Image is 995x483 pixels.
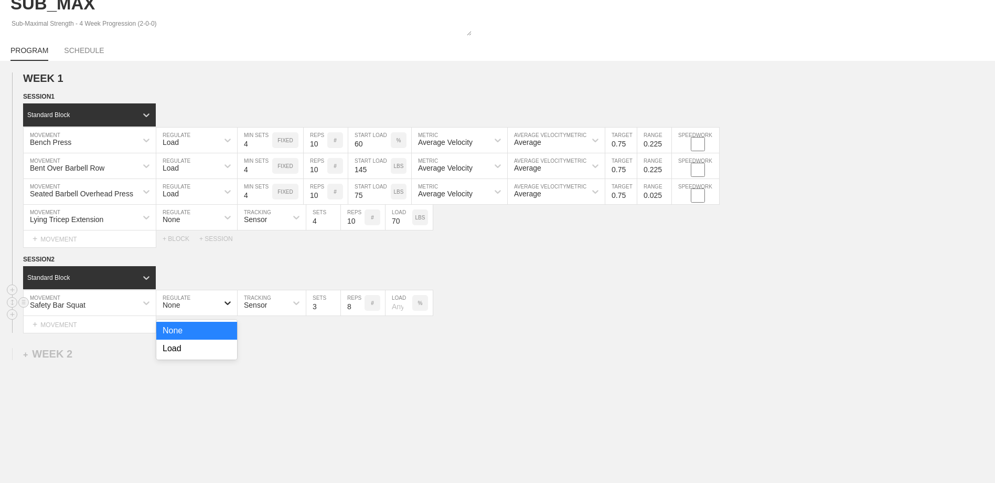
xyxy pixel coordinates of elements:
[156,340,237,358] div: Load
[27,111,70,119] div: Standard Block
[10,46,48,61] a: PROGRAM
[163,164,179,172] div: Load
[23,350,28,359] span: +
[33,320,37,329] span: +
[23,93,55,100] span: SESSION 1
[163,301,180,309] div: None
[30,215,103,224] div: Lying Tricep Extension
[277,189,293,195] p: FIXED
[156,322,237,340] div: None
[514,138,541,146] div: Average
[27,274,70,281] div: Standard Block
[23,230,156,248] div: MOVEMENT
[386,205,412,230] input: Any
[418,190,473,198] div: Average Velocity
[23,72,63,84] span: WEEK 1
[943,433,995,483] iframe: Chat Widget
[10,19,472,36] textarea: Sub-Maximal Strength - 4 Week Progression (2-0-0)
[244,215,267,224] div: Sensor
[33,234,37,243] span: +
[30,301,85,309] div: Safety Bar Squat
[334,138,337,143] p: #
[244,301,267,309] div: Sensor
[418,300,423,306] p: %
[394,189,404,195] p: LBS
[415,215,425,220] p: LBS
[371,300,374,306] p: #
[163,190,179,198] div: Load
[199,235,241,243] div: + SESSION
[163,138,179,146] div: Load
[386,290,412,316] input: Any
[394,163,404,169] p: LBS
[30,190,133,198] div: Seated Barbell Overhead Press
[397,138,401,143] p: %
[348,153,391,178] input: Any
[23,316,156,333] div: MOVEMENT
[514,164,541,172] div: Average
[348,128,391,153] input: Any
[30,138,71,146] div: Bench Press
[163,235,199,243] div: + BLOCK
[30,164,104,172] div: Bent Over Barbell Row
[418,138,473,146] div: Average Velocity
[371,215,374,220] p: #
[277,163,293,169] p: FIXED
[23,348,72,360] div: WEEK 2
[277,138,293,143] p: FIXED
[64,46,104,60] a: SCHEDULE
[348,179,391,204] input: Any
[334,163,337,169] p: #
[163,215,180,224] div: None
[334,189,337,195] p: #
[23,256,55,263] span: SESSION 2
[418,164,473,172] div: Average Velocity
[514,190,541,198] div: Average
